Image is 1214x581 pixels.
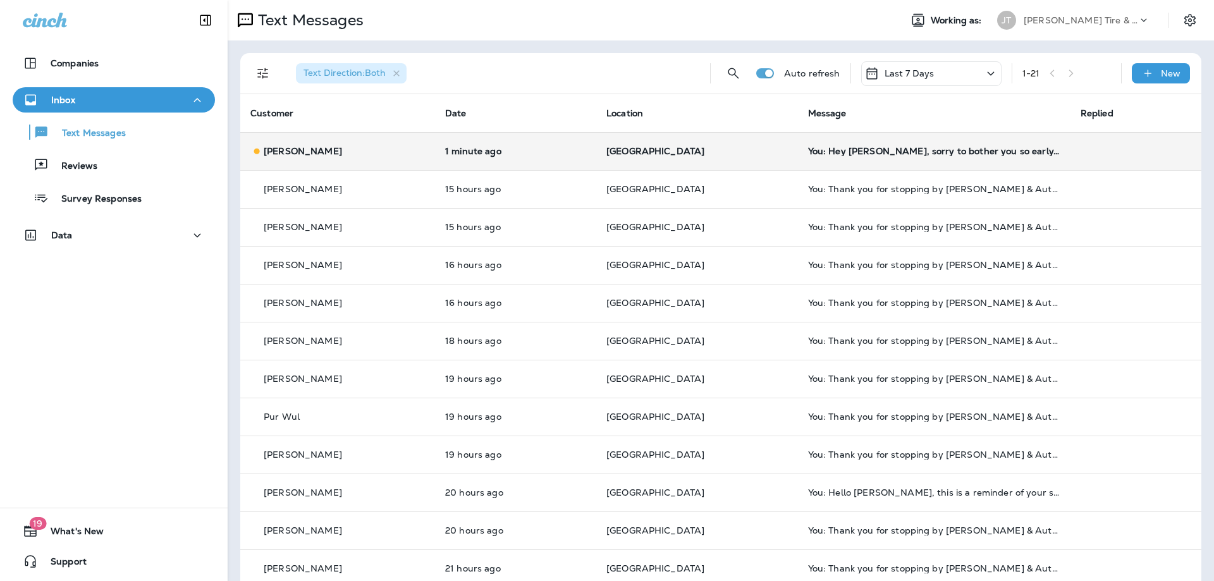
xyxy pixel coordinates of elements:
[808,146,1060,156] div: You: Hey Joel, sorry to bother you so early. This is Shane with Jensen Tire on N 90th. My technic...
[264,260,342,270] p: [PERSON_NAME]
[721,61,746,86] button: Search Messages
[445,336,586,346] p: Sep 22, 2025 12:58 PM
[808,525,1060,535] div: You: Thank you for stopping by Jensen Tire & Auto - North 90th Street. Please take 30 seconds to ...
[931,15,984,26] span: Working as:
[264,336,342,346] p: [PERSON_NAME]
[445,107,467,119] span: Date
[445,450,586,460] p: Sep 22, 2025 11:58 AM
[13,549,215,574] button: Support
[264,563,342,573] p: [PERSON_NAME]
[51,58,99,68] p: Companies
[808,184,1060,194] div: You: Thank you for stopping by Jensen Tire & Auto - North 90th Street. Please take 30 seconds to ...
[264,487,342,498] p: [PERSON_NAME]
[808,412,1060,422] div: You: Thank you for stopping by Jensen Tire & Auto - North 90th Street. Please take 30 seconds to ...
[606,487,704,498] span: [GEOGRAPHIC_DATA]
[253,11,364,30] p: Text Messages
[445,222,586,232] p: Sep 22, 2025 03:58 PM
[1161,68,1180,78] p: New
[606,221,704,233] span: [GEOGRAPHIC_DATA]
[808,298,1060,308] div: You: Thank you for stopping by Jensen Tire & Auto - North 90th Street. Please take 30 seconds to ...
[808,336,1060,346] div: You: Thank you for stopping by Jensen Tire & Auto - North 90th Street. Please take 30 seconds to ...
[51,230,73,240] p: Data
[250,107,293,119] span: Customer
[606,335,704,346] span: [GEOGRAPHIC_DATA]
[49,193,142,205] p: Survey Responses
[264,412,300,422] p: Pur Wul
[445,298,586,308] p: Sep 22, 2025 02:58 PM
[13,119,215,145] button: Text Messages
[303,67,386,78] span: Text Direction : Both
[264,222,342,232] p: [PERSON_NAME]
[808,487,1060,498] div: You: Hello Roger, this is a reminder of your scheduled appointment set for 09/23/2025 11:30 AM at...
[445,525,586,535] p: Sep 22, 2025 10:58 AM
[1179,9,1201,32] button: Settings
[38,526,104,541] span: What's New
[264,184,342,194] p: [PERSON_NAME]
[264,374,342,384] p: [PERSON_NAME]
[296,63,407,83] div: Text Direction:Both
[49,128,126,140] p: Text Messages
[606,373,704,384] span: [GEOGRAPHIC_DATA]
[445,374,586,384] p: Sep 22, 2025 11:58 AM
[264,146,342,156] p: [PERSON_NAME]
[13,152,215,178] button: Reviews
[188,8,223,33] button: Collapse Sidebar
[13,87,215,113] button: Inbox
[445,412,586,422] p: Sep 22, 2025 11:58 AM
[606,449,704,460] span: [GEOGRAPHIC_DATA]
[885,68,935,78] p: Last 7 Days
[264,525,342,535] p: [PERSON_NAME]
[606,525,704,536] span: [GEOGRAPHIC_DATA]
[808,374,1060,384] div: You: Thank you for stopping by Jensen Tire & Auto - North 90th Street. Please take 30 seconds to ...
[606,183,704,195] span: [GEOGRAPHIC_DATA]
[264,298,342,308] p: [PERSON_NAME]
[13,185,215,211] button: Survey Responses
[1022,68,1040,78] div: 1 - 21
[606,145,704,157] span: [GEOGRAPHIC_DATA]
[808,563,1060,573] div: You: Thank you for stopping by Jensen Tire & Auto - North 90th Street. Please take 30 seconds to ...
[808,222,1060,232] div: You: Thank you for stopping by Jensen Tire & Auto - North 90th Street. Please take 30 seconds to ...
[1024,15,1137,25] p: [PERSON_NAME] Tire & Auto
[606,297,704,309] span: [GEOGRAPHIC_DATA]
[445,487,586,498] p: Sep 22, 2025 11:17 AM
[997,11,1016,30] div: JT
[264,450,342,460] p: [PERSON_NAME]
[250,61,276,86] button: Filters
[13,51,215,76] button: Companies
[13,223,215,248] button: Data
[784,68,840,78] p: Auto refresh
[808,107,847,119] span: Message
[445,146,586,156] p: Sep 23, 2025 07:29 AM
[1081,107,1113,119] span: Replied
[13,518,215,544] button: 19What's New
[51,95,75,105] p: Inbox
[49,161,97,173] p: Reviews
[38,556,87,572] span: Support
[606,411,704,422] span: [GEOGRAPHIC_DATA]
[29,517,46,530] span: 19
[606,563,704,574] span: [GEOGRAPHIC_DATA]
[606,107,643,119] span: Location
[445,184,586,194] p: Sep 22, 2025 03:58 PM
[445,260,586,270] p: Sep 22, 2025 02:58 PM
[445,563,586,573] p: Sep 22, 2025 09:58 AM
[808,260,1060,270] div: You: Thank you for stopping by Jensen Tire & Auto - North 90th Street. Please take 30 seconds to ...
[606,259,704,271] span: [GEOGRAPHIC_DATA]
[808,450,1060,460] div: You: Thank you for stopping by Jensen Tire & Auto - North 90th Street. Please take 30 seconds to ...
